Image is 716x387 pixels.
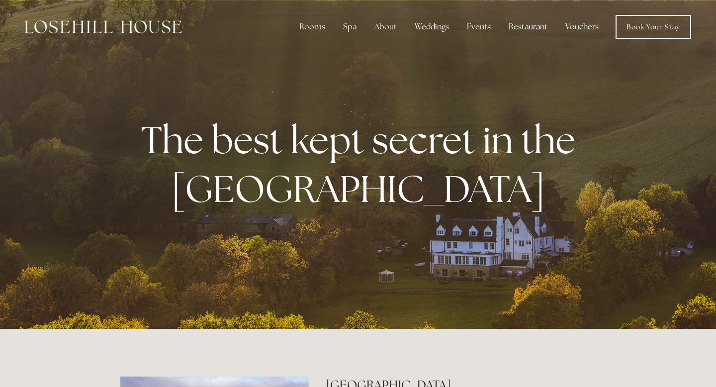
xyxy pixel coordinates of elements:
img: Losehill House [25,20,181,33]
div: Events [459,17,499,37]
div: About [366,17,405,37]
div: Restaurant [501,17,555,37]
div: Weddings [407,17,457,37]
a: Book Your Stay [616,15,691,39]
div: Rooms [291,17,333,37]
a: Vouchers [557,17,607,37]
strong: The best kept secret in the [GEOGRAPHIC_DATA] [141,115,583,213]
div: Spa [335,17,364,37]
